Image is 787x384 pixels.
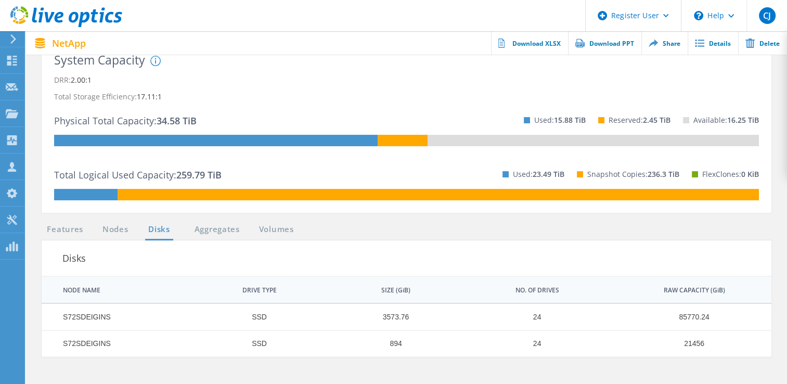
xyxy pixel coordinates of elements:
[42,304,184,330] td: Column NODE NAME, Value S72SDEIGINS
[324,277,457,303] td: SIZE (GiB) Column
[534,112,586,129] p: Used:
[54,88,759,105] p: Total Storage Efficiency:
[648,169,679,179] span: 236.3 TiB
[184,277,324,303] td: DRIVE TYPE Column
[664,286,725,295] div: RAW CAPACITY (GiB)
[609,112,670,129] p: Reserved:
[727,115,759,125] span: 16.25 TiB
[641,31,688,55] a: Share
[254,223,299,236] a: Volumes
[188,223,247,236] a: Aggregates
[99,223,132,236] a: Nodes
[491,31,568,55] a: Download XLSX
[568,31,641,55] a: Download PPT
[71,75,92,85] span: 2.00:1
[457,330,606,357] td: Column NO. OF DRIVES, Value 24
[184,330,324,357] td: Column DRIVE TYPE, Value SSD
[176,169,222,181] span: 259.79 TiB
[554,115,586,125] span: 15.88 TiB
[42,330,184,357] td: Column NODE NAME, Value S72SDEIGINS
[184,304,324,330] td: Column DRIVE TYPE, Value SSD
[54,54,145,67] h3: System Capacity
[606,330,771,357] td: Column RAW CAPACITY (GiB), Value 21456
[702,166,759,183] p: FlexClones:
[693,112,759,129] p: Available:
[643,115,670,125] span: 2.45 TiB
[513,166,564,183] p: Used:
[763,11,771,20] span: CJ
[533,169,564,179] span: 23.49 TiB
[52,39,86,48] span: NetApp
[587,166,679,183] p: Snapshot Copies:
[54,112,197,129] p: Physical Total Capacity:
[324,330,457,357] td: Column SIZE (GiB), Value 894
[457,304,606,330] td: Column NO. OF DRIVES, Value 24
[63,286,100,295] div: NODE NAME
[145,223,173,236] a: Disks
[694,11,703,20] svg: \n
[54,167,222,183] p: Total Logical Used Capacity:
[42,277,184,303] td: NODE NAME Column
[242,286,277,295] div: DRIVE TYPE
[738,31,787,55] a: Delete
[515,286,559,295] div: NO. OF DRIVES
[606,304,771,330] td: Column RAW CAPACITY (GiB), Value 85770.24
[137,92,162,101] span: 17.11:1
[741,169,759,179] span: 0 KiB
[688,31,738,55] a: Details
[42,277,771,357] dx-data-grid: Data grid
[10,22,122,29] a: Live Optics Dashboard
[381,286,410,295] div: SIZE (GiB)
[457,277,606,303] td: NO. OF DRIVES Column
[324,304,457,330] td: Column SIZE (GiB), Value 3573.76
[54,72,759,88] p: DRR:
[62,251,630,265] h3: Disks
[606,277,771,303] td: RAW CAPACITY (GiB) Column
[42,223,88,236] a: Features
